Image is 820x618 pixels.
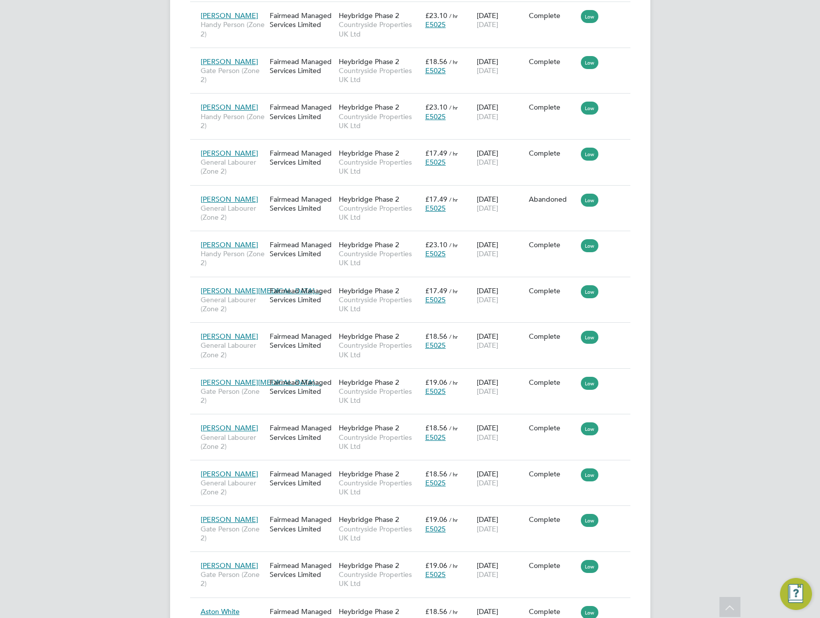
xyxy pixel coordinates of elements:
[425,387,446,396] span: E5025
[201,387,265,405] span: Gate Person (Zone 2)
[581,468,598,481] span: Low
[581,102,598,115] span: Low
[449,287,458,295] span: / hr
[529,11,576,20] div: Complete
[425,570,446,579] span: E5025
[339,204,420,222] span: Countryside Properties UK Ltd
[339,469,399,478] span: Heybridge Phase 2
[581,10,598,23] span: Low
[477,249,498,258] span: [DATE]
[529,423,576,432] div: Complete
[449,379,458,386] span: / hr
[449,58,458,66] span: / hr
[201,204,265,222] span: General Labourer (Zone 2)
[425,112,446,121] span: E5025
[477,112,498,121] span: [DATE]
[474,52,526,80] div: [DATE]
[529,240,576,249] div: Complete
[449,241,458,249] span: / hr
[581,239,598,252] span: Low
[267,510,336,538] div: Fairmead Managed Services Limited
[201,469,258,478] span: [PERSON_NAME]
[198,509,630,518] a: [PERSON_NAME]Gate Person (Zone 2)Fairmead Managed Services LimitedHeybridge Phase 2Countryside Pr...
[267,281,336,309] div: Fairmead Managed Services Limited
[339,332,399,341] span: Heybridge Phase 2
[339,341,420,359] span: Countryside Properties UK Ltd
[425,57,447,66] span: £18.56
[425,286,447,295] span: £17.49
[529,378,576,387] div: Complete
[449,424,458,432] span: / hr
[201,112,265,130] span: Handy Person (Zone 2)
[201,286,322,295] span: [PERSON_NAME][MEDICAL_DATA]…
[201,561,258,570] span: [PERSON_NAME]
[529,103,576,112] div: Complete
[201,158,265,176] span: General Labourer (Zone 2)
[425,195,447,204] span: £17.49
[581,560,598,573] span: Low
[425,469,447,478] span: £18.56
[198,326,630,335] a: [PERSON_NAME]General Labourer (Zone 2)Fairmead Managed Services LimitedHeybridge Phase 2Countrysi...
[529,607,576,616] div: Complete
[198,281,630,289] a: [PERSON_NAME][MEDICAL_DATA]…General Labourer (Zone 2)Fairmead Managed Services LimitedHeybridge P...
[425,332,447,341] span: £18.56
[477,20,498,29] span: [DATE]
[267,98,336,126] div: Fairmead Managed Services Limited
[425,249,446,258] span: E5025
[425,103,447,112] span: £23.10
[198,464,630,472] a: [PERSON_NAME]General Labourer (Zone 2)Fairmead Managed Services LimitedHeybridge Phase 2Countrysi...
[581,148,598,161] span: Low
[201,433,265,451] span: General Labourer (Zone 2)
[425,240,447,249] span: £23.10
[581,331,598,344] span: Low
[201,570,265,588] span: Gate Person (Zone 2)
[425,433,446,442] span: E5025
[267,418,336,446] div: Fairmead Managed Services Limited
[449,608,458,615] span: / hr
[201,515,258,524] span: [PERSON_NAME]
[477,433,498,442] span: [DATE]
[267,556,336,584] div: Fairmead Managed Services Limited
[201,249,265,267] span: Handy Person (Zone 2)
[201,66,265,84] span: Gate Person (Zone 2)
[339,387,420,405] span: Countryside Properties UK Ltd
[198,418,630,426] a: [PERSON_NAME]General Labourer (Zone 2)Fairmead Managed Services LimitedHeybridge Phase 2Countrysi...
[474,6,526,34] div: [DATE]
[449,196,458,203] span: / hr
[339,240,399,249] span: Heybridge Phase 2
[425,423,447,432] span: £18.56
[201,103,258,112] span: [PERSON_NAME]
[339,11,399,20] span: Heybridge Phase 2
[201,11,258,20] span: [PERSON_NAME]
[474,373,526,401] div: [DATE]
[339,195,399,204] span: Heybridge Phase 2
[267,144,336,172] div: Fairmead Managed Services Limited
[474,327,526,355] div: [DATE]
[474,418,526,446] div: [DATE]
[201,423,258,432] span: [PERSON_NAME]
[474,464,526,492] div: [DATE]
[477,341,498,350] span: [DATE]
[198,189,630,198] a: [PERSON_NAME]General Labourer (Zone 2)Fairmead Managed Services LimitedHeybridge Phase 2Countrysi...
[339,103,399,112] span: Heybridge Phase 2
[267,6,336,34] div: Fairmead Managed Services Limited
[339,607,399,616] span: Heybridge Phase 2
[339,433,420,451] span: Countryside Properties UK Ltd
[477,524,498,533] span: [DATE]
[201,20,265,38] span: Handy Person (Zone 2)
[477,387,498,396] span: [DATE]
[474,235,526,263] div: [DATE]
[477,204,498,213] span: [DATE]
[449,470,458,478] span: / hr
[425,341,446,350] span: E5025
[425,149,447,158] span: £17.49
[339,295,420,313] span: Countryside Properties UK Ltd
[201,607,240,616] span: Aston White
[529,286,576,295] div: Complete
[198,601,630,610] a: Aston WhiteGeneral Labourer (Zone 2)Fairmead Managed Services LimitedHeybridge Phase 2Countryside...
[474,510,526,538] div: [DATE]
[780,578,812,610] button: Engage Resource Center
[449,516,458,523] span: / hr
[339,478,420,496] span: Countryside Properties UK Ltd
[449,333,458,340] span: / hr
